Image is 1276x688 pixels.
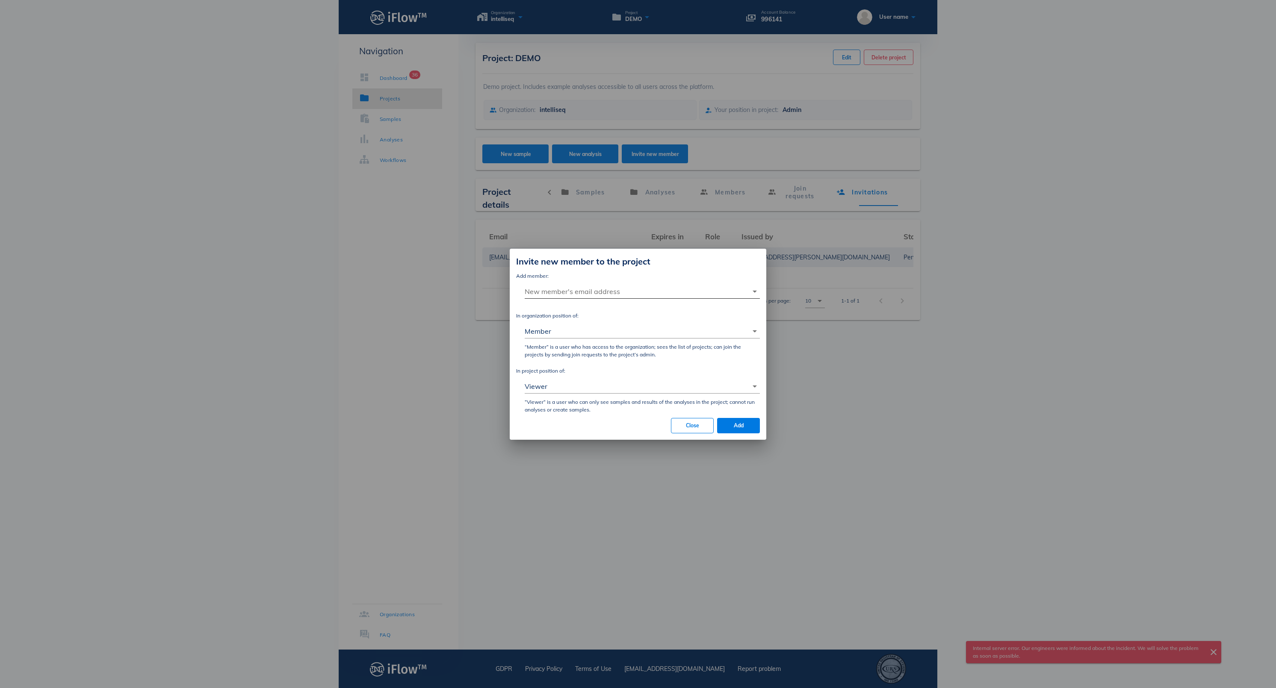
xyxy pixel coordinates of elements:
[525,327,551,335] div: Member
[525,343,760,359] div: “Member” is a user who has access to the organization; sees the list of projects; can join the pr...
[678,422,706,429] span: Close
[525,398,760,414] div: ”Viewer” is a user who can only see samples and results of the analyses in the project; cannot ru...
[671,418,714,433] button: Close
[516,312,760,320] div: In organization position of:
[525,382,547,390] div: Viewer
[525,379,760,393] div: Viewer
[750,286,760,297] i: arrow_drop_down
[516,256,650,267] span: Invite new member to the project
[750,326,760,336] i: arrow_drop_down
[750,381,760,391] i: arrow_drop_down
[516,367,760,375] div: In project position of:
[724,422,753,429] span: Add
[717,418,760,433] button: Add
[525,324,760,338] div: Member
[516,272,760,280] div: Add member:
